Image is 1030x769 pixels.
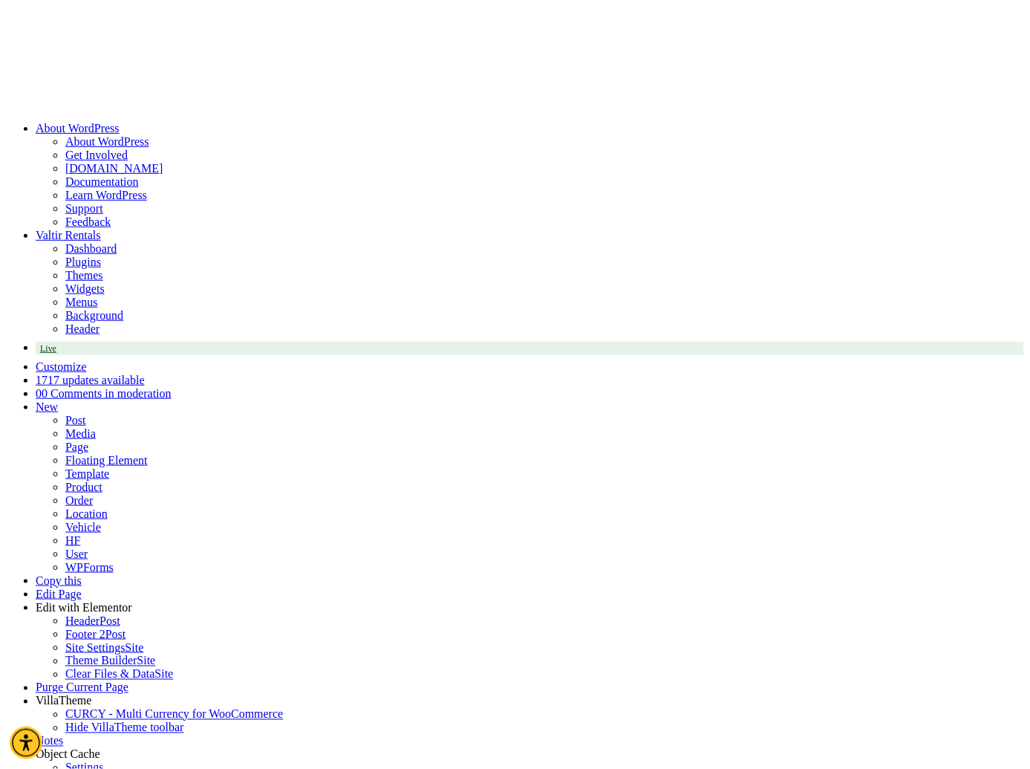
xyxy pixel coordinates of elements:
[42,387,172,400] span: 0 Comments in moderation
[65,655,137,667] span: Theme Builder
[65,427,96,440] a: Media
[65,282,105,295] a: Widgets
[36,400,58,413] span: New
[65,454,148,467] a: Floating Element
[36,162,1024,229] ul: About WordPress
[65,175,139,188] a: Documentation
[65,628,105,640] span: Footer 2
[36,242,1024,269] ul: Valtir Rentals
[36,229,101,241] a: Valtir Rentals
[65,162,163,175] a: [DOMAIN_NAME]
[65,561,114,574] a: WPForms
[65,269,103,282] a: Themes
[65,441,88,453] a: Page
[65,494,93,507] a: Order
[65,296,98,308] a: Menus
[65,414,86,426] a: Post
[36,588,82,600] a: Edit Page
[36,414,1024,574] ul: New
[65,614,100,627] span: Header
[36,748,1024,762] div: Object Cache
[10,727,42,759] div: Accessibility Menu
[125,641,143,654] span: Site
[65,507,108,520] a: Location
[65,614,120,627] a: HeaderPost
[65,149,128,161] a: Get Involved
[36,360,86,373] a: Customize
[36,695,1024,708] div: VillaTheme
[36,135,1024,162] ul: About WordPress
[65,467,109,480] a: Template
[65,641,125,654] span: Site Settings
[65,641,143,654] a: Site SettingsSite
[65,242,117,255] a: Dashboard
[65,521,101,533] a: Vehicle
[65,202,103,215] a: Support
[36,342,1024,355] a: Live
[65,256,101,268] a: Plugins
[36,122,120,134] span: About WordPress
[137,655,155,667] span: Site
[65,189,147,201] a: Learn WordPress
[100,614,120,627] span: Post
[65,655,155,667] a: Theme BuilderSite
[36,681,128,694] a: Purge Current Page
[36,601,132,614] span: Edit with Elementor
[65,628,126,640] a: Footer 2Post
[154,668,173,681] span: Site
[65,668,173,681] a: Clear Files & DataSite
[65,708,283,721] a: CURCY - Multi Currency for WooCommerce
[65,135,149,148] a: About WordPress
[65,322,100,335] a: Header
[65,309,123,322] a: Background
[36,574,82,587] a: Copy this
[36,387,42,400] span: 0
[65,721,184,734] span: Hide VillaTheme toolbar
[36,269,1024,336] ul: Valtir Rentals
[65,668,154,681] span: Clear Files & Data
[65,481,102,493] a: Product
[48,374,145,386] span: 17 updates available
[105,628,126,640] span: Post
[65,215,111,228] a: Feedback
[65,534,80,547] a: HF
[36,374,48,386] span: 17
[65,548,88,560] a: User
